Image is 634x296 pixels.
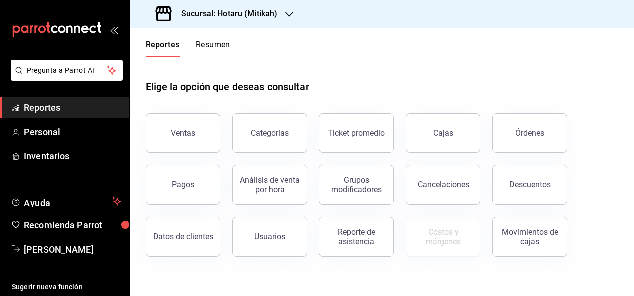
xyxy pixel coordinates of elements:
button: Órdenes [492,113,567,153]
div: Costos y márgenes [412,227,474,246]
h3: Sucursal: Hotaru (Mitikah) [173,8,277,20]
button: Resumen [196,40,230,57]
div: Análisis de venta por hora [239,175,301,194]
div: Reporte de asistencia [325,227,387,246]
div: Ventas [171,128,195,138]
button: Categorías [232,113,307,153]
button: Ticket promedio [319,113,394,153]
span: [PERSON_NAME] [24,243,121,256]
button: Análisis de venta por hora [232,165,307,205]
button: Usuarios [232,217,307,257]
div: Cancelaciones [418,180,469,189]
div: Datos de clientes [153,232,213,241]
button: Datos de clientes [146,217,220,257]
div: Órdenes [515,128,544,138]
button: Ventas [146,113,220,153]
span: Pregunta a Parrot AI [27,65,107,76]
h1: Elige la opción que deseas consultar [146,79,309,94]
button: Pagos [146,165,220,205]
div: Pagos [172,180,194,189]
button: Movimientos de cajas [492,217,567,257]
span: Sugerir nueva función [12,282,121,292]
button: Reportes [146,40,180,57]
div: Categorías [251,128,289,138]
div: Descuentos [509,180,551,189]
button: Reporte de asistencia [319,217,394,257]
div: Cajas [433,128,453,138]
span: Recomienda Parrot [24,218,121,232]
span: Ayuda [24,195,108,207]
span: Inventarios [24,149,121,163]
button: Grupos modificadores [319,165,394,205]
div: navigation tabs [146,40,230,57]
div: Grupos modificadores [325,175,387,194]
a: Pregunta a Parrot AI [7,72,123,83]
button: Contrata inventarios para ver este reporte [406,217,480,257]
button: open_drawer_menu [110,26,118,34]
button: Cajas [406,113,480,153]
span: Reportes [24,101,121,114]
button: Cancelaciones [406,165,480,205]
div: Movimientos de cajas [499,227,561,246]
span: Personal [24,125,121,139]
button: Descuentos [492,165,567,205]
button: Pregunta a Parrot AI [11,60,123,81]
div: Ticket promedio [328,128,385,138]
div: Usuarios [254,232,285,241]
